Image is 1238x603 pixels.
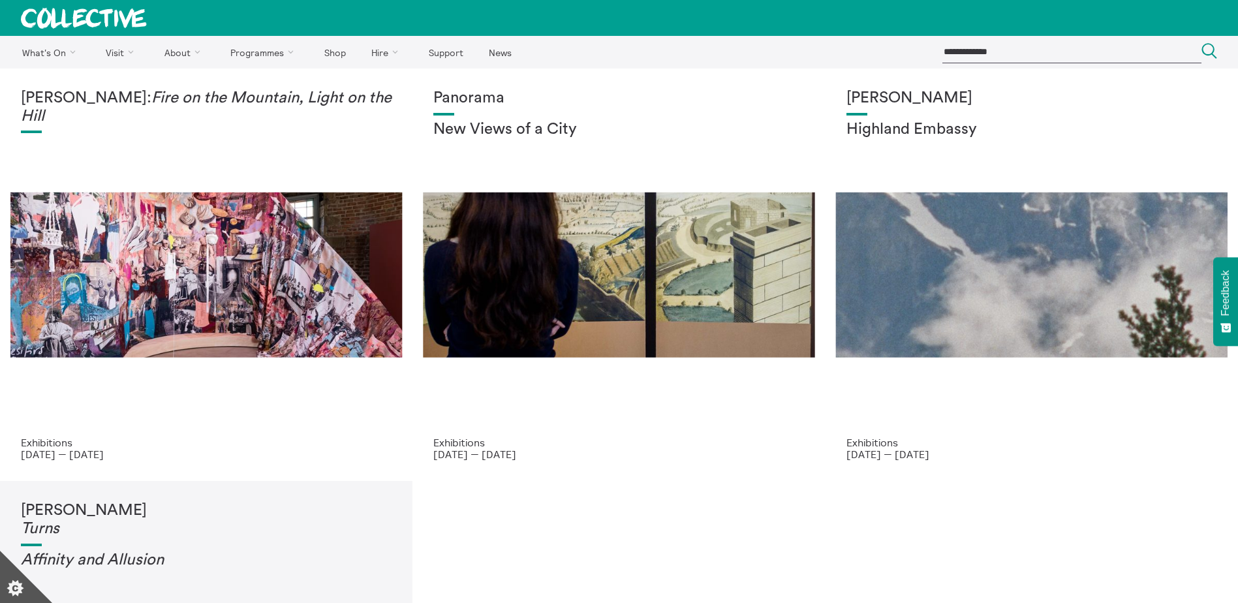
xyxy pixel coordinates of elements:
h1: [PERSON_NAME]: [21,89,392,125]
em: on [146,552,164,568]
em: Fire on the Mountain, Light on the Hill [21,90,392,124]
span: Feedback [1220,270,1231,316]
h2: New Views of a City [433,121,804,139]
em: Turns [21,521,59,536]
h2: Highland Embassy [846,121,1217,139]
a: What's On [10,36,92,69]
a: Collective Panorama June 2025 small file 8 Panorama New Views of a City Exhibitions [DATE] — [DATE] [412,69,825,481]
a: Shop [313,36,357,69]
p: [DATE] — [DATE] [846,448,1217,460]
p: Exhibitions [433,437,804,448]
h1: [PERSON_NAME] [21,502,392,538]
a: Support [417,36,474,69]
a: Programmes [219,36,311,69]
p: Exhibitions [846,437,1217,448]
a: Hire [360,36,415,69]
h1: [PERSON_NAME] [846,89,1217,108]
em: Affinity and Allusi [21,552,146,568]
a: Visit [95,36,151,69]
a: About [153,36,217,69]
a: News [477,36,523,69]
h1: Panorama [433,89,804,108]
button: Feedback - Show survey [1213,257,1238,346]
a: Solar wheels 17 [PERSON_NAME] Highland Embassy Exhibitions [DATE] — [DATE] [826,69,1238,481]
p: [DATE] — [DATE] [433,448,804,460]
p: Exhibitions [21,437,392,448]
p: [DATE] — [DATE] [21,448,392,460]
